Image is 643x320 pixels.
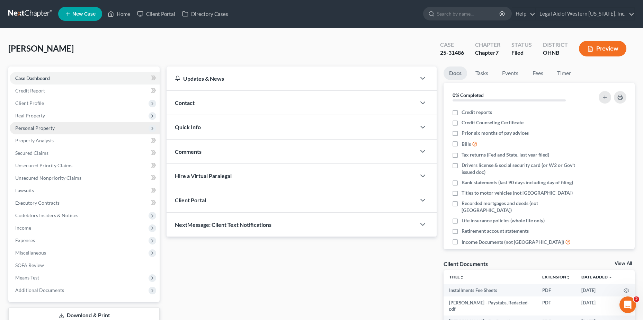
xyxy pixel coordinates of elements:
[462,151,549,158] span: Tax returns (Fed and State, last year filed)
[462,119,524,126] span: Credit Counseling Certificate
[437,7,500,20] input: Search by name...
[15,287,64,293] span: Additional Documents
[462,239,564,246] span: Income Documents (not [GEOGRAPHIC_DATA])
[462,141,471,148] span: Bills
[175,172,232,179] span: Hire a Virtual Paralegal
[462,217,545,224] span: Life insurance policies (whole life only)
[444,66,467,80] a: Docs
[10,159,160,172] a: Unsecured Priority Claims
[462,130,529,136] span: Prior six months of pay advices
[462,179,573,186] span: Bank statements (last 90 days including day of filing)
[475,49,500,57] div: Chapter
[566,275,570,279] i: unfold_more
[552,66,577,80] a: Timer
[15,187,34,193] span: Lawsuits
[15,262,44,268] span: SOFA Review
[537,284,576,296] td: PDF
[175,75,408,82] div: Updates & News
[15,175,81,181] span: Unsecured Nonpriority Claims
[15,137,54,143] span: Property Analysis
[512,8,535,20] a: Help
[576,296,618,315] td: [DATE]
[440,41,464,49] div: Case
[175,221,271,228] span: NextMessage: Client Text Notifications
[15,162,72,168] span: Unsecured Priority Claims
[444,296,537,315] td: [PERSON_NAME] - Paystubs_Redacted-pdf
[444,260,488,267] div: Client Documents
[15,250,46,256] span: Miscellaneous
[470,66,494,80] a: Tasks
[536,8,634,20] a: Legal Aid of Western [US_STATE], Inc.
[444,284,537,296] td: Installments Fee Sheets
[15,113,45,118] span: Real Property
[15,125,55,131] span: Personal Property
[10,259,160,272] a: SOFA Review
[495,49,499,56] span: 7
[462,189,573,196] span: Titles to motor vehicles (not [GEOGRAPHIC_DATA])
[462,109,492,116] span: Credit reports
[175,197,206,203] span: Client Portal
[462,162,581,176] span: Drivers license & social security card (or W2 or Gov't issued doc)
[15,75,50,81] span: Case Dashboard
[104,8,134,20] a: Home
[179,8,232,20] a: Directory Cases
[15,275,39,281] span: Means Test
[497,66,524,80] a: Events
[543,49,568,57] div: OHNB
[619,296,636,313] iframe: Intercom live chat
[10,85,160,97] a: Credit Report
[475,41,500,49] div: Chapter
[175,148,202,155] span: Comments
[527,66,549,80] a: Fees
[543,41,568,49] div: District
[10,134,160,147] a: Property Analysis
[15,150,48,156] span: Secured Claims
[449,274,464,279] a: Titleunfold_more
[462,200,581,214] span: Recorded mortgages and deeds (not [GEOGRAPHIC_DATA])
[8,43,74,53] span: [PERSON_NAME]
[537,296,576,315] td: PDF
[15,225,31,231] span: Income
[608,275,613,279] i: expand_more
[15,88,45,94] span: Credit Report
[453,92,484,98] strong: 0% Completed
[581,274,613,279] a: Date Added expand_more
[462,228,529,234] span: Retirement account statements
[10,172,160,184] a: Unsecured Nonpriority Claims
[10,197,160,209] a: Executory Contracts
[72,11,96,17] span: New Case
[10,147,160,159] a: Secured Claims
[10,72,160,85] a: Case Dashboard
[10,184,160,197] a: Lawsuits
[542,274,570,279] a: Extensionunfold_more
[134,8,179,20] a: Client Portal
[579,41,626,56] button: Preview
[511,41,532,49] div: Status
[175,124,201,130] span: Quick Info
[634,296,639,302] span: 2
[615,261,632,266] a: View All
[576,284,618,296] td: [DATE]
[15,200,60,206] span: Executory Contracts
[15,237,35,243] span: Expenses
[460,275,464,279] i: unfold_more
[15,212,78,218] span: Codebtors Insiders & Notices
[511,49,532,57] div: Filed
[175,99,195,106] span: Contact
[15,100,44,106] span: Client Profile
[440,49,464,57] div: 25-31486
